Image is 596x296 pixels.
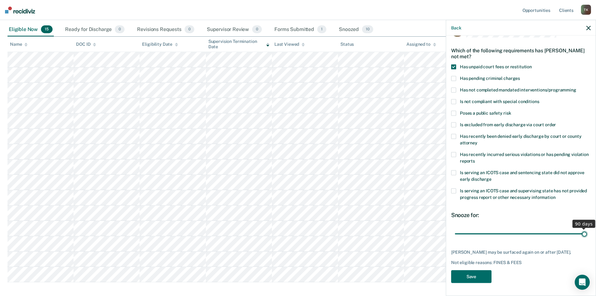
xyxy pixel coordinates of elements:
[451,270,492,283] button: Save
[252,25,262,34] span: 0
[451,42,591,64] div: Which of the following requirements has [PERSON_NAME] not met?
[460,152,589,164] span: Has recently incurred serious violations or has pending violation reports
[274,42,305,47] div: Last Viewed
[340,42,354,47] div: Status
[76,42,96,47] div: DOC ID
[362,25,373,34] span: 10
[460,99,539,104] span: Is not compliant with special conditions
[451,260,591,265] div: Not eligible reasons: FINES & FEES
[460,170,584,182] span: Is serving an ICOTS case and sentencing state did not approve early discharge
[208,39,269,49] div: Supervision Termination Date
[451,249,591,255] div: [PERSON_NAME] may be surfaced again on or after [DATE].
[115,25,125,34] span: 0
[451,25,461,30] button: Back
[460,122,556,127] span: Is excluded from early discharge via court order
[581,5,591,15] div: T K
[142,42,178,47] div: Eligibility Date
[10,42,28,47] div: Name
[206,23,263,37] div: Supervisor Review
[575,275,590,290] div: Open Intercom Messenger
[406,42,436,47] div: Assigned to
[136,23,195,37] div: Revisions Requests
[451,212,591,219] div: Snooze for:
[64,23,126,37] div: Ready for Discharge
[460,134,582,145] span: Has recently been denied early discharge by court or county attorney
[8,23,54,37] div: Eligible Now
[460,76,520,81] span: Has pending criminal charges
[41,25,53,34] span: 15
[273,23,328,37] div: Forms Submitted
[185,25,194,34] span: 0
[460,64,532,69] span: Has unpaid court fees or restitution
[460,111,511,116] span: Poses a public safety risk
[460,188,587,200] span: Is serving an ICOTS case and supervising state has not provided progress report or other necessar...
[573,220,595,228] div: 90 days
[5,7,35,13] img: Recidiviz
[317,25,326,34] span: 1
[460,87,576,92] span: Has not completed mandated interventions/programming
[338,23,374,37] div: Snoozed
